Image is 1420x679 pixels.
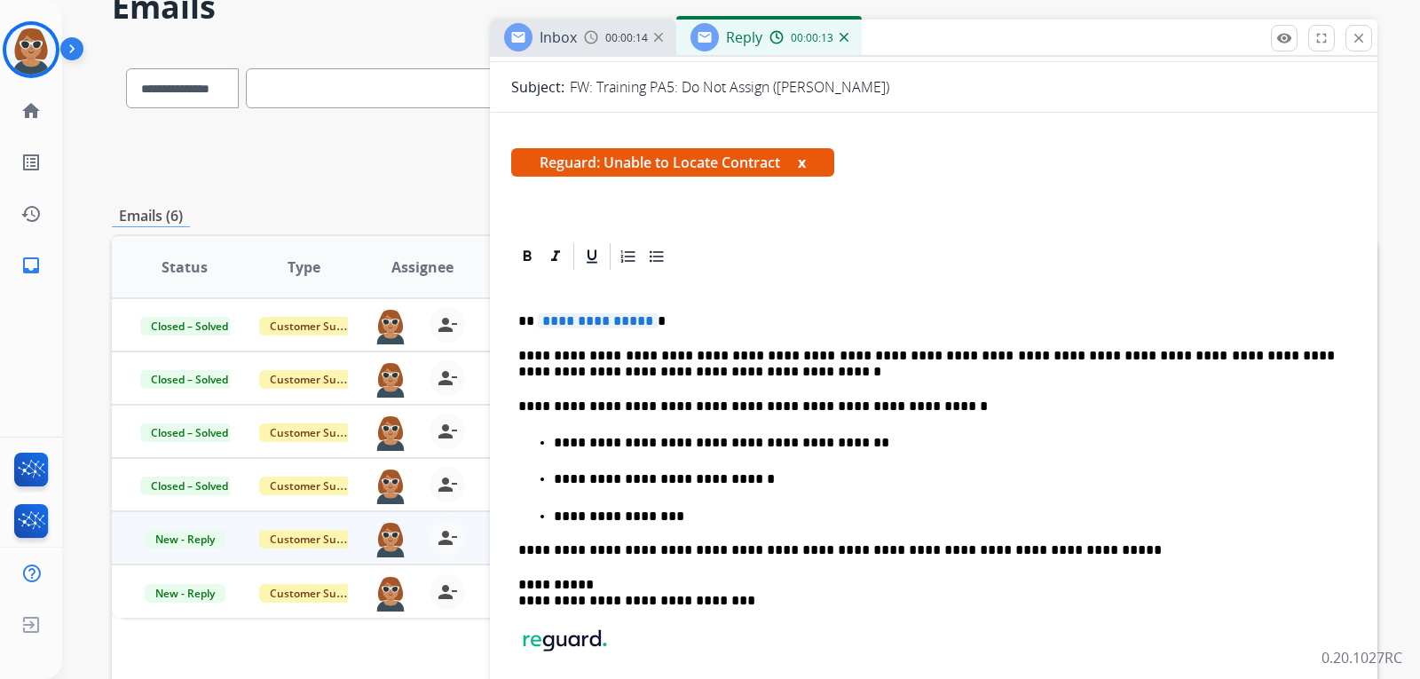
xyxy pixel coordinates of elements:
[373,360,408,398] img: agent-avatar
[514,243,540,270] div: Bold
[20,152,42,173] mat-icon: list_alt
[373,414,408,451] img: agent-avatar
[798,152,806,173] button: x
[145,584,225,603] span: New - Reply
[615,243,642,270] div: Ordered List
[259,530,375,549] span: Customer Support
[140,317,239,336] span: Closed – Solved
[20,203,42,225] mat-icon: history
[259,370,375,389] span: Customer Support
[373,467,408,504] img: agent-avatar
[259,317,375,336] span: Customer Support
[20,255,42,276] mat-icon: inbox
[140,370,239,389] span: Closed – Solved
[1313,30,1329,46] mat-icon: fullscreen
[437,314,458,336] mat-icon: person_remove
[373,520,408,557] img: agent-avatar
[511,148,834,177] span: Reguard: Unable to Locate Contract
[579,243,605,270] div: Underline
[437,581,458,603] mat-icon: person_remove
[140,477,239,495] span: Closed – Solved
[791,31,833,45] span: 00:00:13
[373,574,408,612] img: agent-avatar
[20,100,42,122] mat-icon: home
[391,257,454,278] span: Assignee
[570,76,889,98] p: FW: Training PA5: Do Not Assign ([PERSON_NAME])
[6,25,56,75] img: avatar
[259,477,375,495] span: Customer Support
[145,530,225,549] span: New - Reply
[437,421,458,442] mat-icon: person_remove
[1321,647,1402,668] p: 0.20.1027RC
[1351,30,1367,46] mat-icon: close
[288,257,320,278] span: Type
[437,527,458,549] mat-icon: person_remove
[259,423,375,442] span: Customer Support
[373,307,408,344] img: agent-avatar
[1276,30,1292,46] mat-icon: remove_red_eye
[540,28,577,47] span: Inbox
[542,243,569,270] div: Italic
[140,423,239,442] span: Closed – Solved
[605,31,648,45] span: 00:00:14
[437,474,458,495] mat-icon: person_remove
[162,257,208,278] span: Status
[437,367,458,389] mat-icon: person_remove
[643,243,670,270] div: Bullet List
[726,28,762,47] span: Reply
[511,76,564,98] p: Subject:
[259,584,375,603] span: Customer Support
[112,205,190,227] p: Emails (6)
